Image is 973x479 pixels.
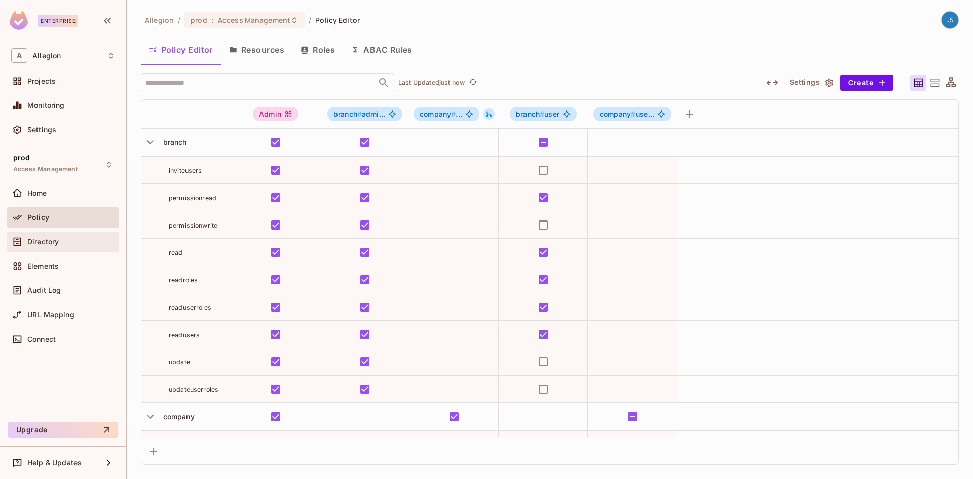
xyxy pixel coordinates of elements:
span: branch#admin [327,107,402,121]
span: ... [420,110,462,118]
span: company [420,109,456,118]
button: Open [377,76,391,90]
span: Elements [27,262,59,270]
span: # [540,109,544,118]
p: Last Updated just now [398,79,465,87]
span: refresh [469,78,477,88]
span: update [169,358,190,366]
span: Audit Log [27,286,61,294]
li: / [309,15,311,25]
span: Settings [27,126,56,134]
span: prod [13,154,30,162]
span: Projects [27,77,56,85]
button: Policy Editor [141,37,221,62]
span: company#user [593,107,671,121]
span: URL Mapping [27,311,74,319]
div: Enterprise [38,15,78,27]
button: Resources [221,37,292,62]
span: prod [191,15,207,25]
span: Policy Editor [315,15,360,25]
span: Access Management [218,15,290,25]
button: refresh [467,77,479,89]
span: readuserroles [169,304,211,311]
button: Settings [785,75,836,91]
span: Click to refresh data [465,77,479,89]
span: permissionread [169,194,216,202]
span: branch [159,138,187,146]
span: readusers [169,331,200,339]
span: Monitoring [27,101,65,109]
span: Policy [27,213,49,222]
span: branch [333,109,362,118]
span: Connect [27,335,56,343]
img: SReyMgAAAABJRU5ErkJggg== [10,11,28,30]
span: updateuserroles [169,386,218,393]
span: readroles [169,276,198,284]
span: : [211,16,214,24]
span: company [600,109,635,118]
span: inviteusers [169,167,202,174]
span: user [516,110,559,118]
span: read [169,249,183,256]
span: Workspace: Allegion [32,52,61,60]
button: ABAC Rules [343,37,421,62]
img: Jacob Scheib [942,12,958,28]
span: admi... [333,110,385,118]
div: Admin [253,107,298,121]
span: permissionwrite [169,222,217,229]
button: Create [840,75,893,91]
span: the active workspace [145,15,174,25]
span: # [357,109,362,118]
span: company#admin [414,107,479,121]
span: company [159,412,195,421]
span: Access Management [13,165,78,173]
button: Upgrade [8,422,118,438]
span: use... [600,110,654,118]
span: # [631,109,635,118]
span: Home [27,189,47,197]
span: A [11,48,27,63]
span: Directory [27,238,59,246]
span: branch [516,109,544,118]
span: Help & Updates [27,459,82,467]
button: Roles [292,37,343,62]
li: / [178,15,180,25]
span: # [451,109,456,118]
